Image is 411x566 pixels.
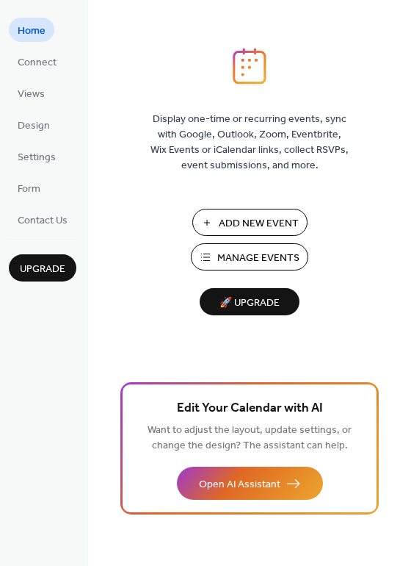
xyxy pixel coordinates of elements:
[9,207,76,232] a: Contact Us
[219,216,299,232] span: Add New Event
[150,112,349,173] span: Display one-time or recurring events, sync with Google, Outlook, Zoom, Eventbrite, Wix Events or ...
[9,112,59,137] a: Design
[200,288,299,315] button: 🚀 Upgrade
[9,254,76,282] button: Upgrade
[18,118,50,134] span: Design
[9,18,54,42] a: Home
[18,150,56,165] span: Settings
[9,144,65,168] a: Settings
[177,467,323,500] button: Open AI Assistant
[9,81,54,105] a: Views
[18,213,68,229] span: Contact Us
[208,293,291,313] span: 🚀 Upgrade
[192,209,308,236] button: Add New Event
[18,87,45,102] span: Views
[217,251,299,266] span: Manage Events
[199,477,280,492] span: Open AI Assistant
[9,49,65,74] a: Connect
[148,420,352,456] span: Want to adjust the layout, update settings, or change the design? The assistant can help.
[177,398,323,419] span: Edit Your Calendar with AI
[233,48,266,85] img: logo_icon.svg
[20,262,65,277] span: Upgrade
[18,55,57,71] span: Connect
[18,182,40,197] span: Form
[18,24,46,39] span: Home
[9,176,49,200] a: Form
[191,243,308,271] button: Manage Events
